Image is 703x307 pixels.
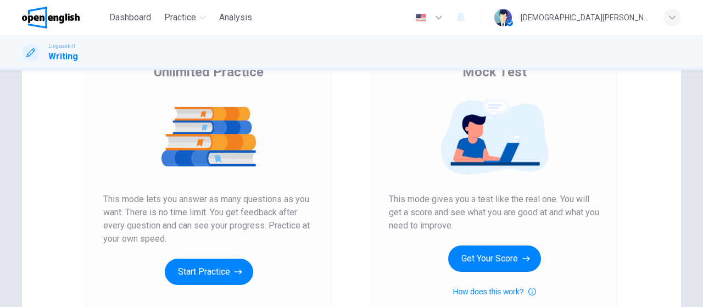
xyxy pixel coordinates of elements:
span: This mode lets you answer as many questions as you want. There is no time limit. You get feedback... [103,193,314,245]
div: [DEMOGRAPHIC_DATA][PERSON_NAME] [521,11,650,24]
span: Analysis [219,11,252,24]
span: Practice [164,11,196,24]
a: OpenEnglish logo [22,7,105,29]
button: Practice [160,8,210,27]
img: OpenEnglish logo [22,7,80,29]
button: Start Practice [165,259,253,285]
h1: Writing [48,50,78,63]
span: Linguaskill [48,42,75,50]
button: Get Your Score [448,245,541,272]
span: Mock Test [462,63,527,81]
span: This mode gives you a test like the real one. You will get a score and see what you are good at a... [389,193,600,232]
span: Dashboard [109,11,151,24]
button: Dashboard [105,8,155,27]
img: en [414,14,428,22]
span: Unlimited Practice [154,63,264,81]
img: Profile picture [494,9,512,26]
button: How does this work? [453,285,535,298]
button: Analysis [215,8,256,27]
